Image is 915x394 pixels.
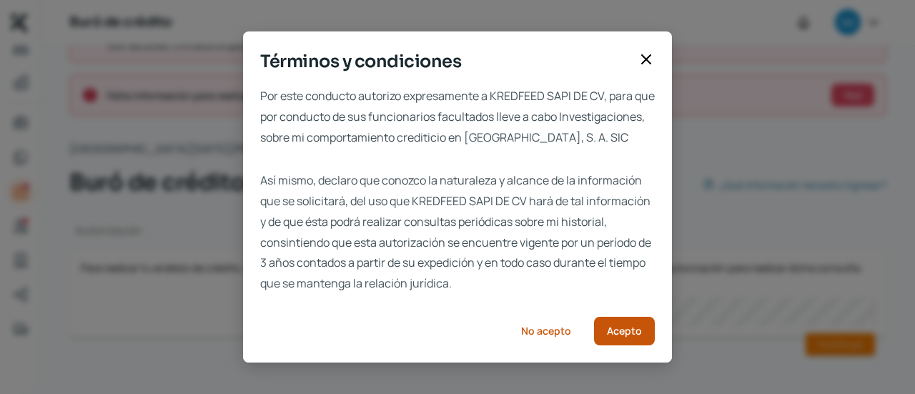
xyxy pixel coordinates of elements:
span: Así mismo, declaro que conozco la naturaleza y alcance de la información que se solicitará, del u... [260,170,655,294]
span: Términos y condiciones [260,49,632,74]
button: No acepto [510,317,583,345]
span: No acepto [521,326,571,336]
span: Acepto [607,326,642,336]
button: Acepto [594,317,655,345]
span: Por este conducto autorizo expresamente a KREDFEED SAPI DE CV, para que por conducto de sus funci... [260,86,655,147]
